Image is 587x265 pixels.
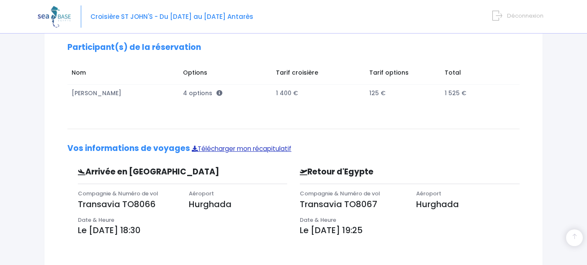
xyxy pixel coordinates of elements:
[416,198,520,210] p: Hurghada
[507,12,543,20] span: Déconnexion
[300,190,380,197] span: Compagnie & Numéro de vol
[365,64,440,84] td: Tarif options
[416,190,441,197] span: Aéroport
[300,224,520,236] p: Le [DATE] 19:25
[272,84,365,101] td: 1 400 €
[440,64,511,84] td: Total
[67,84,179,101] td: [PERSON_NAME]
[78,198,176,210] p: Transavia TO8066
[365,84,440,101] td: 125 €
[300,216,336,224] span: Date & Heure
[78,190,158,197] span: Compagnie & Numéro de vol
[67,64,179,84] td: Nom
[183,89,222,97] span: 4 options
[179,64,272,84] td: Options
[192,144,291,153] a: Télécharger mon récapitulatif
[67,144,520,153] h2: Vos informations de voyages
[272,64,365,84] td: Tarif croisière
[67,43,520,52] h2: Participant(s) de la réservation
[293,167,468,177] h3: Retour d'Egypte
[189,198,287,210] p: Hurghada
[90,12,253,21] span: Croisière ST JOHN'S - Du [DATE] au [DATE] Antarès
[300,198,404,210] p: Transavia TO8067
[189,190,214,197] span: Aéroport
[78,216,114,224] span: Date & Heure
[72,167,238,177] h3: Arrivée en [GEOGRAPHIC_DATA]
[78,224,287,236] p: Le [DATE] 18:30
[440,84,511,101] td: 1 525 €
